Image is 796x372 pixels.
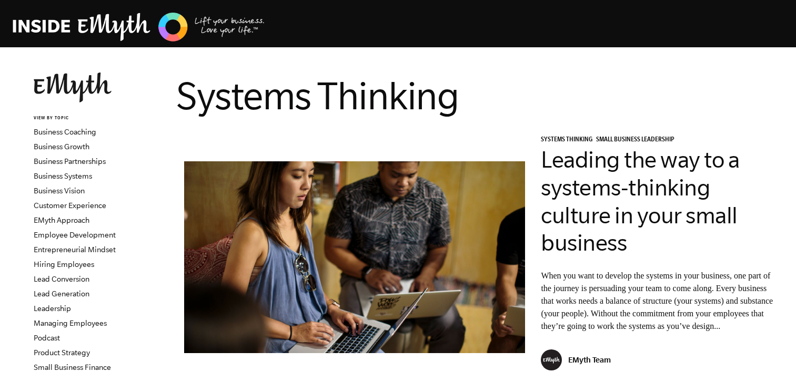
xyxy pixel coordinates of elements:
[34,290,89,298] a: Lead Generation
[34,187,85,195] a: Business Vision
[34,348,90,357] a: Product Strategy
[541,137,592,144] span: Systems Thinking
[13,11,265,43] img: EMyth Business Coaching
[34,275,89,283] a: Lead Conversion
[34,231,116,239] a: Employee Development
[541,270,780,333] p: When you want to develop the systems in your business, one part of the journey is persuading your...
[34,128,96,136] a: Business Coaching
[34,115,160,122] h6: VIEW BY TOPIC
[34,201,106,210] a: Customer Experience
[541,349,562,370] img: EMyth Team - EMyth
[34,216,89,224] a: EMyth Approach
[568,355,611,364] p: EMyth Team
[34,142,89,151] a: Business Growth
[34,245,116,254] a: Entrepreneurial Mindset
[176,73,788,119] h1: Systems Thinking
[34,260,94,268] a: Hiring Employees
[596,137,678,144] a: Small Business Leadership
[34,363,111,371] a: Small Business Finance
[34,73,112,102] img: EMyth
[34,319,107,327] a: Managing Employees
[34,334,60,342] a: Podcast
[184,161,525,353] img: leadership support for systems thinking
[34,304,71,313] a: Leadership
[34,157,106,166] a: Business Partnerships
[596,137,674,144] span: Small Business Leadership
[541,137,596,144] a: Systems Thinking
[541,147,739,255] a: Leading the way to a systems-thinking culture in your small business
[34,172,92,180] a: Business Systems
